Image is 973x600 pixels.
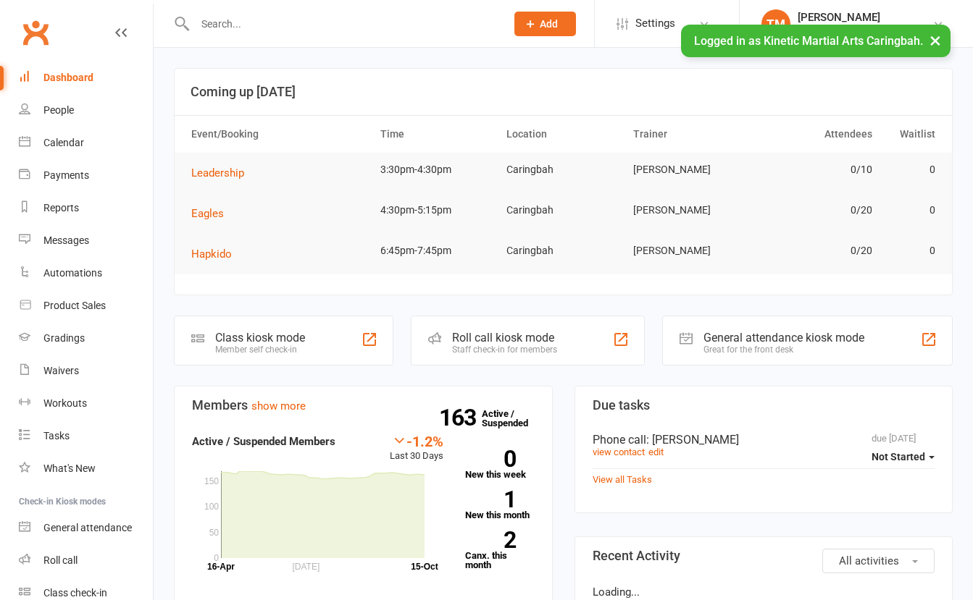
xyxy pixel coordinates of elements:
strong: Active / Suspended Members [192,435,335,448]
div: General attendance [43,522,132,533]
td: Caringbah [500,193,626,227]
h3: Due tasks [593,398,935,413]
th: Location [500,116,626,153]
a: What's New [19,452,153,485]
td: 0/20 [753,193,879,227]
span: All activities [839,554,899,567]
th: Time [374,116,500,153]
div: Messages [43,234,89,246]
div: Automations [43,267,102,279]
span: Eagles [191,207,224,220]
div: Member self check-in [215,345,305,355]
div: Kinetic Martial Arts Caringbah [798,24,932,37]
button: Hapkido [191,245,242,263]
div: Product Sales [43,300,106,311]
button: Eagles [191,205,234,222]
span: Logged in as Kinetic Martial Arts Caringbah. [694,34,923,48]
div: -1.2% [390,433,443,449]
div: Roll call kiosk mode [452,331,557,345]
div: Staff check-in for members [452,345,557,355]
a: General attendance kiosk mode [19,512,153,544]
div: Class kiosk mode [215,331,305,345]
a: 2Canx. this month [465,531,535,570]
a: Waivers [19,355,153,387]
a: Clubworx [17,14,54,51]
td: 0 [879,234,942,268]
td: 4:30pm-5:15pm [374,193,500,227]
div: Payments [43,169,89,181]
h3: Members [192,398,535,413]
h3: Recent Activity [593,549,935,563]
div: General attendance kiosk mode [703,331,864,345]
div: Dashboard [43,72,93,83]
div: Roll call [43,554,78,566]
th: Event/Booking [185,116,374,153]
a: view contact [593,447,645,457]
a: Automations [19,257,153,290]
td: [PERSON_NAME] [627,193,753,227]
td: Caringbah [500,153,626,187]
div: Tasks [43,430,70,441]
th: Attendees [753,116,879,153]
span: : [PERSON_NAME] [646,433,739,447]
span: Settings [635,7,675,40]
a: Roll call [19,544,153,577]
a: 163Active / Suspended [482,398,546,439]
div: TM [761,9,790,38]
td: [PERSON_NAME] [627,234,753,268]
a: Payments [19,159,153,192]
a: People [19,94,153,127]
a: show more [251,400,306,413]
div: Gradings [43,332,85,344]
td: 3:30pm-4:30pm [374,153,500,187]
th: Waitlist [879,116,942,153]
button: Not Started [872,444,935,470]
span: Leadership [191,166,244,179]
td: Caringbah [500,234,626,268]
td: [PERSON_NAME] [627,153,753,187]
strong: 2 [465,529,516,551]
div: Calendar [43,137,84,148]
div: Class check-in [43,587,107,599]
div: What's New [43,462,96,474]
button: All activities [822,549,935,573]
div: Last 30 Days [390,433,443,464]
div: People [43,104,74,116]
td: 6:45pm-7:45pm [374,234,500,268]
a: View all Tasks [593,474,652,485]
a: Product Sales [19,290,153,322]
div: Phone call [593,433,935,447]
input: Search... [191,14,496,34]
td: 0/10 [753,153,879,187]
div: Reports [43,202,79,214]
button: Leadership [191,164,254,182]
a: Messages [19,224,153,257]
a: 1New this month [465,491,535,520]
div: Great for the front desk [703,345,864,355]
th: Trainer [627,116,753,153]
td: 0/20 [753,234,879,268]
td: 0 [879,153,942,187]
h3: Coming up [DATE] [191,85,936,99]
a: Workouts [19,387,153,420]
td: 0 [879,193,942,227]
a: 0New this week [465,450,535,479]
div: Waivers [43,365,79,376]
strong: 0 [465,448,516,470]
div: [PERSON_NAME] [798,11,932,24]
span: Add [540,18,558,30]
span: Hapkido [191,248,232,261]
a: Gradings [19,322,153,355]
span: Not Started [872,451,925,462]
a: Tasks [19,420,153,452]
button: Add [514,12,576,36]
strong: 1 [465,489,516,510]
button: × [922,25,948,56]
a: Dashboard [19,62,153,94]
strong: 163 [439,407,482,428]
a: edit [648,447,664,457]
div: Workouts [43,397,87,409]
a: Reports [19,192,153,224]
a: Calendar [19,127,153,159]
